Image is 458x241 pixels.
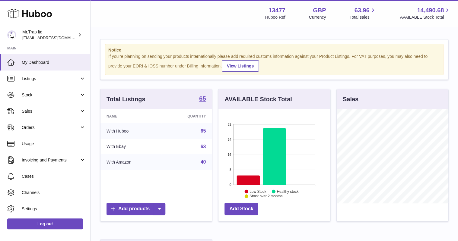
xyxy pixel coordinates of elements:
[269,6,285,14] strong: 13477
[349,6,376,20] a: 63.96 Total sales
[313,6,326,14] strong: GBP
[22,60,86,65] span: My Dashboard
[224,95,292,103] h3: AVAILABLE Stock Total
[7,30,16,39] img: office@grabacz.eu
[22,125,79,130] span: Orders
[100,123,161,139] td: With Huboo
[7,218,83,229] a: Log out
[22,141,86,147] span: Usage
[100,154,161,170] td: With Amazon
[201,128,206,133] a: 65
[22,92,79,98] span: Stock
[201,144,206,149] a: 63
[265,14,285,20] div: Huboo Ref
[250,189,266,193] text: Low Stock
[201,159,206,164] a: 40
[22,190,86,196] span: Channels
[22,35,89,40] span: [EMAIL_ADDRESS][DOMAIN_NAME]
[417,6,444,14] span: 14,490.68
[107,95,145,103] h3: Total Listings
[108,47,440,53] strong: Notice
[107,203,165,215] a: Add products
[230,168,231,171] text: 8
[108,54,440,72] div: If you're planning on sending your products internationally please add required customs informati...
[22,174,86,179] span: Cases
[22,108,79,114] span: Sales
[22,157,79,163] span: Invoicing and Payments
[228,123,231,126] text: 32
[309,14,326,20] div: Currency
[354,6,369,14] span: 63.96
[199,95,206,102] strong: 65
[230,183,231,186] text: 0
[228,138,231,141] text: 24
[22,29,77,41] div: Mr.Trap ltd
[250,194,282,198] text: Stock over 2 months
[22,206,86,212] span: Settings
[161,109,212,123] th: Quantity
[343,95,358,103] h3: Sales
[224,203,258,215] a: Add Stock
[100,109,161,123] th: Name
[277,189,299,193] text: Healthy stock
[199,95,206,103] a: 65
[349,14,376,20] span: Total sales
[222,60,259,72] a: View Listings
[228,153,231,156] text: 16
[100,139,161,155] td: With Ebay
[400,6,451,20] a: 14,490.68 AVAILABLE Stock Total
[400,14,451,20] span: AVAILABLE Stock Total
[22,76,79,82] span: Listings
